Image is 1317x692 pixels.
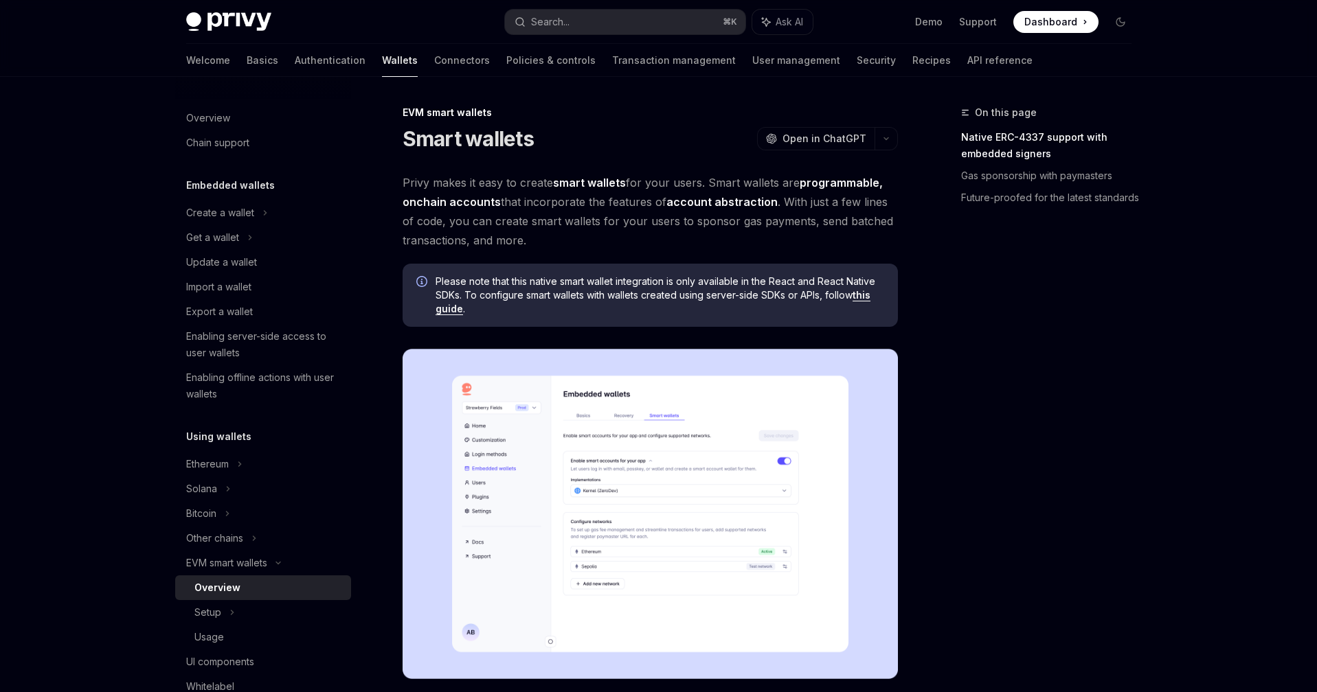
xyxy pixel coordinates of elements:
a: Welcome [186,44,230,77]
a: Overview [175,106,351,130]
div: Chain support [186,135,249,151]
a: Chain support [175,130,351,155]
div: Update a wallet [186,254,257,270]
a: Usage [175,625,351,649]
div: Enabling offline actions with user wallets [186,369,343,402]
div: Enabling server-side access to user wallets [186,328,343,361]
div: Usage [194,629,224,645]
a: Basics [247,44,278,77]
div: Overview [194,579,240,596]
div: Export a wallet [186,303,253,320]
div: Get a wallet [186,229,239,246]
div: Search... [531,14,570,30]
img: Sample enable smart wallets [403,349,898,679]
div: Bitcoin [186,505,216,522]
span: ⌘ K [723,16,737,27]
div: EVM smart wallets [403,106,898,119]
a: Connectors [434,44,490,77]
span: Ask AI [776,15,803,29]
a: Policies & controls [506,44,596,77]
a: Import a wallet [175,275,351,299]
strong: smart wallets [553,176,626,189]
a: UI components [175,649,351,674]
span: Dashboard [1024,15,1077,29]
span: On this page [975,104,1037,121]
a: Recipes [912,44,951,77]
a: Overview [175,575,351,600]
div: EVM smart wallets [186,555,267,571]
div: Setup [194,604,221,621]
div: UI components [186,654,254,670]
a: Enabling offline actions with user wallets [175,365,351,406]
a: User management [752,44,840,77]
a: Support [959,15,997,29]
a: Wallets [382,44,418,77]
div: Solana [186,481,217,497]
a: API reference [967,44,1033,77]
a: Update a wallet [175,250,351,275]
span: Open in ChatGPT [783,132,866,146]
a: Future-proofed for the latest standards [961,187,1142,209]
div: Overview [186,110,230,126]
span: Privy makes it easy to create for your users. Smart wallets are that incorporate the features of ... [403,173,898,250]
div: Create a wallet [186,205,254,221]
a: Dashboard [1013,11,1099,33]
a: Export a wallet [175,299,351,324]
a: account abstraction [666,195,778,209]
div: Ethereum [186,456,229,472]
a: Demo [915,15,943,29]
h5: Using wallets [186,428,251,445]
a: Native ERC-4337 support with embedded signers [961,126,1142,165]
div: Import a wallet [186,279,251,295]
a: Authentication [295,44,365,77]
span: Please note that this native smart wallet integration is only available in the React and React Na... [436,275,884,316]
a: Enabling server-side access to user wallets [175,324,351,365]
a: Security [857,44,896,77]
div: Other chains [186,530,243,546]
a: Transaction management [612,44,736,77]
img: dark logo [186,12,271,32]
svg: Info [416,276,430,290]
h5: Embedded wallets [186,177,275,194]
h1: Smart wallets [403,126,534,151]
button: Toggle dark mode [1110,11,1132,33]
a: Gas sponsorship with paymasters [961,165,1142,187]
button: Ask AI [752,10,813,34]
button: Open in ChatGPT [757,127,875,150]
button: Search...⌘K [505,10,745,34]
